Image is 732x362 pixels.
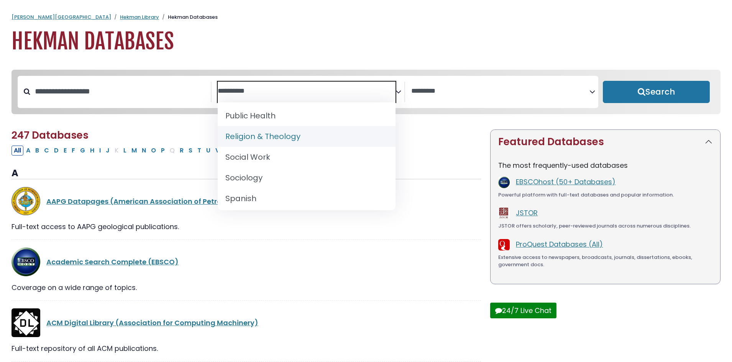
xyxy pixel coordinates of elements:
[218,188,396,209] li: Spanish
[69,146,77,156] button: Filter Results F
[11,13,111,21] a: [PERSON_NAME][GEOGRAPHIC_DATA]
[218,167,396,188] li: Sociology
[411,87,589,95] textarea: Search
[177,146,186,156] button: Filter Results R
[159,13,218,21] li: Hekman Databases
[46,318,258,328] a: ACM Digital Library (Association for Computing Machinery)
[11,146,23,156] button: All
[97,146,103,156] button: Filter Results I
[11,128,89,142] span: 247 Databases
[218,126,396,147] li: Religion & Theology
[24,146,33,156] button: Filter Results A
[61,146,69,156] button: Filter Results E
[218,87,396,95] textarea: Search
[129,146,139,156] button: Filter Results M
[52,146,61,156] button: Filter Results D
[121,146,129,156] button: Filter Results L
[33,146,41,156] button: Filter Results B
[195,146,204,156] button: Filter Results T
[103,146,112,156] button: Filter Results J
[11,145,270,155] div: Alpha-list to filter by first letter of database name
[516,239,603,249] a: ProQuest Databases (All)
[491,130,720,154] button: Featured Databases
[213,146,222,156] button: Filter Results V
[498,222,712,230] div: JSTOR offers scholarly, peer-reviewed journals across numerous disciplines.
[120,13,159,21] a: Hekman Library
[46,257,179,267] a: Academic Search Complete (EBSCO)
[30,85,211,98] input: Search database by title or keyword
[11,343,481,354] div: Full-text repository of all ACM publications.
[88,146,97,156] button: Filter Results H
[11,221,481,232] div: Full-text access to AAPG geological publications.
[498,160,712,170] p: The most frequently-used databases
[603,81,710,103] button: Submit for Search Results
[11,282,481,293] div: Coverage on a wide range of topics.
[490,303,556,318] button: 24/7 Live Chat
[186,146,195,156] button: Filter Results S
[204,146,213,156] button: Filter Results U
[11,29,721,54] h1: Hekman Databases
[218,147,396,167] li: Social Work
[42,146,51,156] button: Filter Results C
[11,168,481,179] h3: A
[149,146,158,156] button: Filter Results O
[498,191,712,199] div: Powerful platform with full-text databases and popular information.
[11,70,721,114] nav: Search filters
[159,146,167,156] button: Filter Results P
[46,197,284,206] a: AAPG Datapages (American Association of Petroleum Geologists)
[78,146,87,156] button: Filter Results G
[140,146,148,156] button: Filter Results N
[11,13,721,21] nav: breadcrumb
[516,177,615,187] a: EBSCOhost (50+ Databases)
[516,208,538,218] a: JSTOR
[218,105,396,126] li: Public Health
[498,254,712,269] div: Extensive access to newspapers, broadcasts, journals, dissertations, ebooks, government docs.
